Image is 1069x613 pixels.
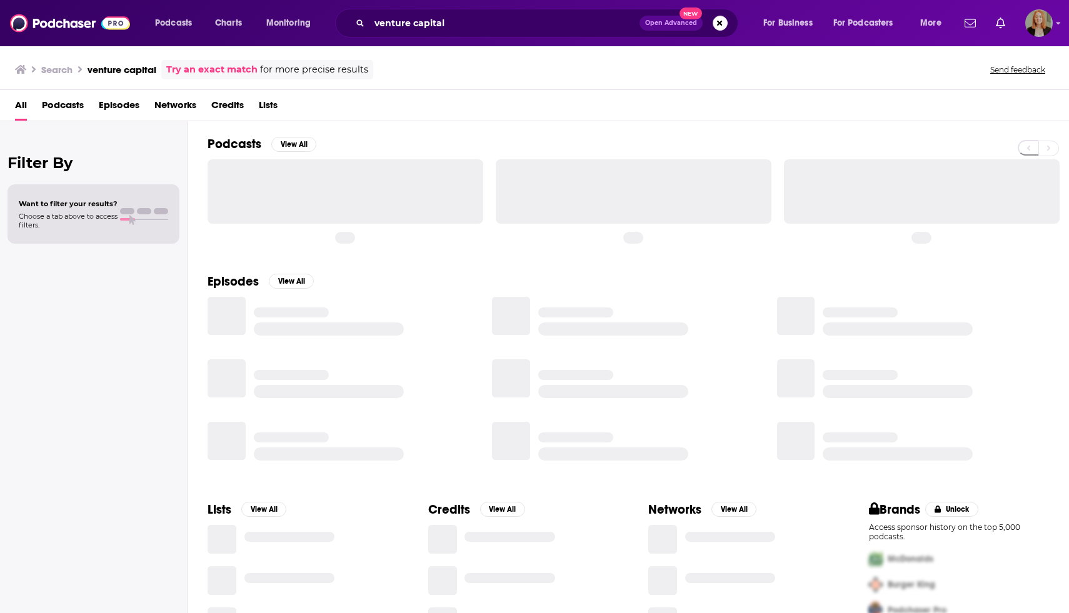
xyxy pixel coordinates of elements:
div: Search podcasts, credits, & more... [347,9,750,37]
p: Access sponsor history on the top 5,000 podcasts. [869,522,1050,541]
a: EpisodesView All [208,274,314,289]
button: View All [241,502,286,517]
span: Charts [215,14,242,32]
span: Logged in as emckenzie [1025,9,1053,37]
h2: Brands [869,502,921,517]
a: Show notifications dropdown [960,12,981,34]
span: Choose a tab above to access filters. [19,212,118,229]
button: Open AdvancedNew [640,16,703,31]
input: Search podcasts, credits, & more... [369,13,640,33]
button: View All [269,274,314,289]
a: All [15,95,27,121]
h2: Episodes [208,274,259,289]
h2: Filter By [8,154,179,172]
span: for more precise results [260,62,368,77]
span: For Podcasters [833,14,893,32]
button: Show profile menu [1025,9,1053,37]
span: More [920,14,941,32]
span: Want to filter your results? [19,199,118,208]
button: View All [480,502,525,517]
button: open menu [911,13,957,33]
a: ListsView All [208,502,286,517]
button: open menu [755,13,828,33]
button: open menu [146,13,208,33]
button: Unlock [925,502,978,517]
h2: Credits [428,502,470,517]
span: New [680,7,702,19]
a: Podcasts [42,95,84,121]
a: CreditsView All [428,502,525,517]
button: open menu [825,13,911,33]
button: View All [271,137,316,152]
a: Show notifications dropdown [991,12,1010,34]
img: Podchaser - Follow, Share and Rate Podcasts [10,11,130,35]
span: For Business [763,14,813,32]
span: McDonalds [888,554,933,564]
h2: Lists [208,502,231,517]
h2: Networks [648,502,701,517]
img: First Pro Logo [864,546,888,572]
a: Credits [211,95,244,121]
span: Podcasts [155,14,192,32]
span: Monitoring [266,14,311,32]
img: Second Pro Logo [864,572,888,597]
a: Episodes [99,95,139,121]
span: Burger King [888,579,935,590]
h3: venture capital [88,64,156,76]
img: User Profile [1025,9,1053,37]
h3: Search [41,64,73,76]
button: open menu [258,13,327,33]
a: Lists [259,95,278,121]
button: View All [711,502,756,517]
a: PodcastsView All [208,136,316,152]
button: Send feedback [986,64,1049,75]
span: Open Advanced [645,20,697,26]
h2: Podcasts [208,136,261,152]
a: NetworksView All [648,502,756,517]
a: Charts [207,13,249,33]
a: Try an exact match [166,62,258,77]
a: Networks [154,95,196,121]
